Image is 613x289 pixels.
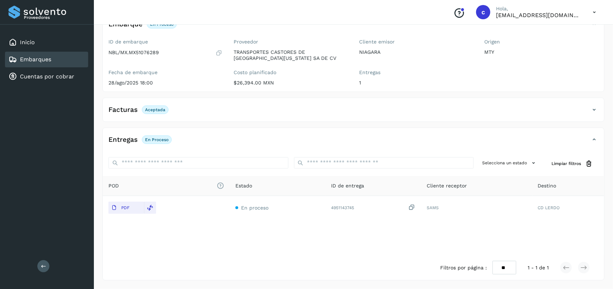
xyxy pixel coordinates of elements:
[496,12,581,19] p: cuentasespeciales8_met@castores.com.mx
[427,182,467,190] span: Cliente receptor
[108,39,223,45] label: ID de embarque
[421,196,532,220] td: SAMS
[359,80,473,86] p: 1
[5,52,88,67] div: Embarques
[108,106,138,114] h4: Facturas
[20,73,74,80] a: Cuentas por cobrar
[359,49,473,55] p: NIAGARA
[528,264,549,272] span: 1 - 1 de 1
[359,69,473,76] label: Entregas
[234,69,348,76] label: Costo planificado
[121,205,129,210] p: PDF
[235,182,252,190] span: Estado
[5,35,88,50] div: Inicio
[234,39,348,45] label: Proveedor
[108,136,138,144] h4: Entregas
[108,80,223,86] p: 28/ago/2025 18:00
[103,104,604,122] div: FacturasAceptada
[108,182,224,190] span: POD
[144,202,156,214] div: Reemplazar POD
[485,49,599,55] p: MTY
[103,134,604,151] div: EntregasEn proceso
[359,39,473,45] label: Cliente emisor
[479,157,540,169] button: Selecciona un estado
[145,107,165,112] p: Aceptada
[108,202,144,214] button: PDF
[103,18,604,36] div: EmbarqueEn proceso
[496,6,581,12] p: Hola,
[24,15,85,20] p: Proveedores
[485,39,599,45] label: Origen
[108,50,159,56] p: NBL/MX.MX51076289
[440,264,487,272] span: Filtros por página :
[20,56,51,63] a: Embarques
[108,69,223,76] label: Fecha de embarque
[5,69,88,84] div: Cuentas por cobrar
[20,39,35,46] a: Inicio
[234,80,348,86] p: $26,394.00 MXN
[241,205,268,211] span: En proceso
[551,160,581,167] span: Limpiar filtros
[532,196,604,220] td: CD LERDO
[538,182,556,190] span: Destino
[331,182,364,190] span: ID de entrega
[234,49,348,61] p: TRANSPORTES CASTORES DE [GEOGRAPHIC_DATA][US_STATE] SA DE CV
[546,157,598,170] button: Limpiar filtros
[145,137,169,142] p: En proceso
[331,204,415,211] div: 4951143745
